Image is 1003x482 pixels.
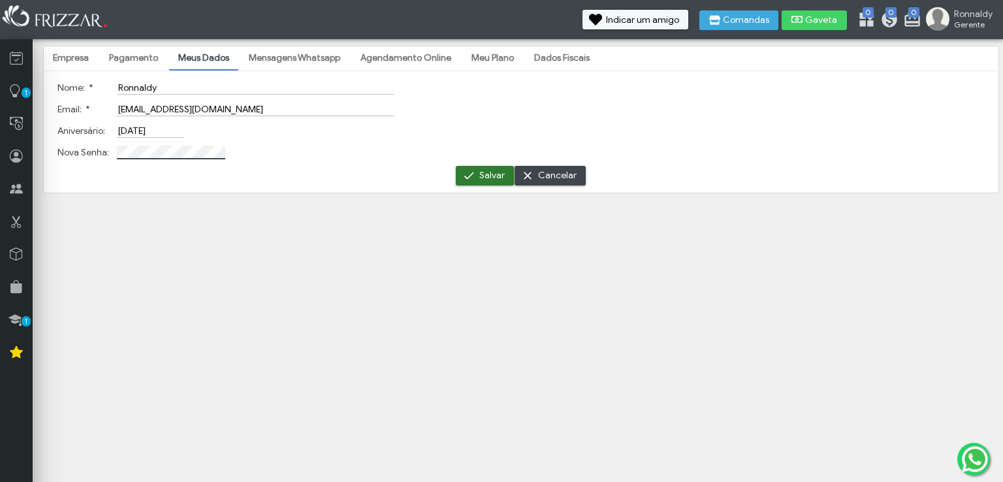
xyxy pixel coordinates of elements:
[479,166,505,185] span: Salvar
[525,47,599,69] a: Dados Fiscais
[22,316,31,327] span: 1
[857,10,870,31] a: 0
[954,8,993,20] span: Ronnaldy
[351,47,460,69] a: Agendamento Online
[959,443,991,475] img: whatsapp.png
[606,16,679,25] span: Indicar um amigo
[456,166,514,185] button: Salvar
[462,47,523,69] a: Meu Plano
[723,16,769,25] span: Comandas
[22,88,31,98] span: 1
[582,10,688,29] button: Indicar um amigo
[782,10,847,30] button: Gaveta
[863,7,874,18] span: 0
[805,16,838,25] span: Gaveta
[57,104,90,115] label: Email:
[44,47,98,69] a: Empresa
[954,20,993,29] span: Gerente
[169,47,238,69] a: Meus Dados
[699,10,778,30] button: Comandas
[57,82,93,93] label: Nome:
[515,166,586,185] button: Cancelar
[57,147,109,158] label: Nova Senha:
[908,7,919,18] span: 0
[926,7,996,33] a: Ronnaldy Gerente
[100,47,167,69] a: Pagamento
[880,10,893,31] a: 0
[57,125,105,137] label: Aniversário:
[903,10,916,31] a: 0
[885,7,897,18] span: 0
[538,166,577,185] span: Cancelar
[240,47,349,69] a: Mensagens Whatsapp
